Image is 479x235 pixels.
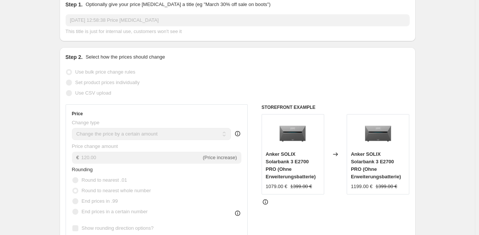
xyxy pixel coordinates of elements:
div: help [234,130,241,137]
h2: Step 1. [66,1,83,8]
span: € [76,155,79,160]
img: Anker_Solarbank_3_Pro_80x.webp [278,118,308,148]
span: Change type [72,120,100,125]
span: Show rounding direction options? [82,225,154,231]
img: Anker_Solarbank_3_Pro_80x.webp [363,118,393,148]
span: Anker SOLIX Solarbank 3 E2700 PRO (Ohne Erweiterungsbatterie) [266,151,316,179]
span: Round to nearest whole number [82,188,151,193]
strike: 1399.00 € [376,183,397,190]
h6: STOREFRONT EXAMPLE [262,104,410,110]
span: This title is just for internal use, customers won't see it [66,29,182,34]
span: Round to nearest .01 [82,177,127,183]
strike: 1399.00 € [290,183,312,190]
div: 1079.00 € [266,183,287,190]
h3: Price [72,111,83,117]
span: End prices in .99 [82,198,118,204]
p: Optionally give your price [MEDICAL_DATA] a title (eg "March 30% off sale on boots") [85,1,270,8]
span: Price change amount [72,143,118,149]
span: (Price increase) [203,155,237,160]
span: End prices in a certain number [82,209,148,214]
span: Rounding [72,167,93,172]
h2: Step 2. [66,53,83,61]
span: Use bulk price change rules [75,69,135,75]
span: Use CSV upload [75,90,111,96]
span: Anker SOLIX Solarbank 3 E2700 PRO (Ohne Erweiterungsbatterie) [351,151,401,179]
input: 30% off holiday sale [66,14,410,26]
span: Set product prices individually [75,80,140,85]
p: Select how the prices should change [85,53,165,61]
div: 1199.00 € [351,183,373,190]
input: -10.00 [81,152,201,164]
